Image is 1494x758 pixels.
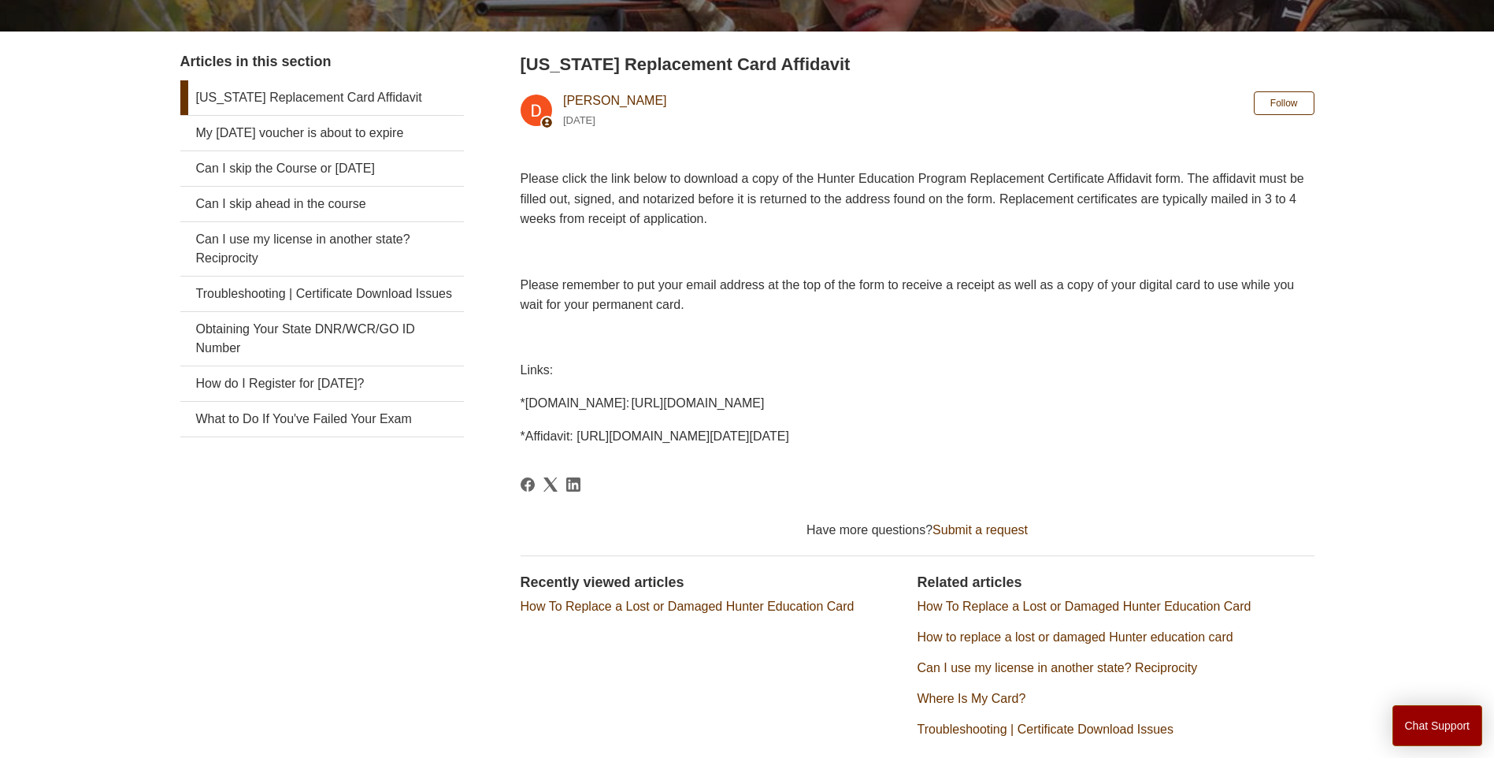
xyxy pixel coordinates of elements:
[918,600,1251,613] a: How To Replace a Lost or Damaged Hunter Education Card
[180,151,464,186] a: Can I skip the Course or [DATE]
[180,80,464,115] a: [US_STATE] Replacement Card Affidavit
[521,396,765,410] span: *[DOMAIN_NAME]: [URL][DOMAIN_NAME]
[521,477,535,492] a: Facebook
[563,94,667,107] a: [PERSON_NAME]
[1392,705,1483,746] button: Chat Support
[180,54,332,69] span: Articles in this section
[180,312,464,366] a: Obtaining Your State DNR/WCR/GO ID Number
[918,572,1314,593] h2: Related articles
[180,402,464,437] a: What to Do If You've Failed Your Exam
[180,222,464,276] a: Can I use my license in another state? Reciprocity
[521,363,554,377] span: Links:
[918,630,1233,644] a: How to replace a lost or damaged Hunter education card
[521,278,1295,312] span: Please remember to put your email address at the top of the form to receive a receipt as well as ...
[521,572,902,593] h2: Recently viewed articles
[180,187,464,221] a: Can I skip ahead in the course
[543,477,558,492] a: X Corp
[543,477,558,492] svg: Share this page on X Corp
[521,600,855,613] a: How To Replace a Lost or Damaged Hunter Education Card
[180,277,464,311] a: Troubleshooting | Certificate Download Issues
[180,116,464,150] a: My [DATE] voucher is about to expire
[918,723,1174,736] a: Troubleshooting | Certificate Download Issues
[521,521,1314,540] div: Have more questions?
[918,661,1198,674] a: Can I use my license in another state? Reciprocity
[566,477,580,492] svg: Share this page on LinkedIn
[180,366,464,401] a: How do I Register for [DATE]?
[521,51,1314,77] h2: Pennsylvania Replacement Card Affidavit
[521,172,1304,225] span: Please click the link below to download a copy of the Hunter Education Program Replacement Certif...
[521,429,789,443] span: *Affidavit: [URL][DOMAIN_NAME][DATE][DATE]
[521,477,535,492] svg: Share this page on Facebook
[918,692,1026,705] a: Where Is My Card?
[566,477,580,492] a: LinkedIn
[932,523,1028,537] a: Submit a request
[1254,91,1314,115] button: Follow Article
[563,114,595,126] time: 02/12/2024, 18:11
